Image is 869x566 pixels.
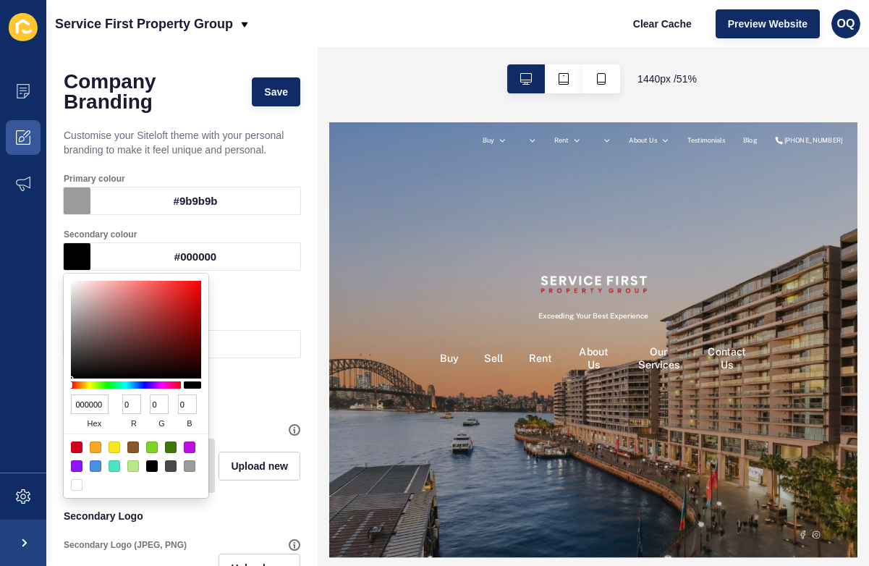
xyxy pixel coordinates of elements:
[71,479,82,491] div: #FFFFFF
[405,282,637,358] img: logo
[231,459,288,473] span: Upload new
[706,28,781,45] a: Testimonials
[184,460,195,472] div: #9B9B9B
[394,453,438,477] a: Rent
[146,460,158,472] div: #000000
[64,229,137,240] label: Secondary colour
[64,500,300,532] p: Secondary Logo
[184,442,195,453] div: #BD10E0
[637,72,697,86] span: 1440 px / 51 %
[621,9,704,38] button: Clear Cache
[90,243,300,270] div: #000000
[150,414,173,434] span: g
[252,77,300,106] button: Save
[837,17,855,31] span: OQ
[609,441,690,489] a: Our Services
[165,442,177,453] div: #417505
[64,72,237,112] h1: Company Branding
[412,373,630,390] h2: Exceeding Your Best Experience
[127,460,139,472] div: #B8E986
[64,173,125,185] label: Primary colour
[302,28,326,45] a: Buy
[747,441,822,489] a: Contact Us
[305,453,344,477] a: Sell
[90,442,101,453] div: #F5A623
[493,441,551,489] a: About Us
[165,460,177,472] div: #4A4A4A
[219,452,300,481] button: Upload new
[71,460,82,472] div: #9013FE
[109,460,120,472] div: #50E3C2
[90,460,101,472] div: #4A90E2
[55,6,233,42] p: Service First Property Group
[64,119,300,166] p: Customise your Siteloft theme with your personal branding to make it feel unique and personal.
[728,17,807,31] span: Preview Website
[64,539,187,551] label: Secondary Logo (JPEG, PNG)
[71,414,118,434] span: hex
[146,442,158,453] div: #7ED321
[633,17,692,31] span: Clear Cache
[716,9,820,38] button: Preview Website
[816,28,844,45] a: Blog
[444,28,472,45] a: Rent
[109,442,120,453] div: #F8E71C
[71,442,82,453] div: #D0021B
[591,28,647,45] a: About Us
[178,414,201,434] span: b
[219,453,255,477] a: Buy
[264,85,288,99] span: Save
[122,414,145,434] span: r
[127,442,139,453] div: #8B572A
[90,187,300,214] div: #9b9b9b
